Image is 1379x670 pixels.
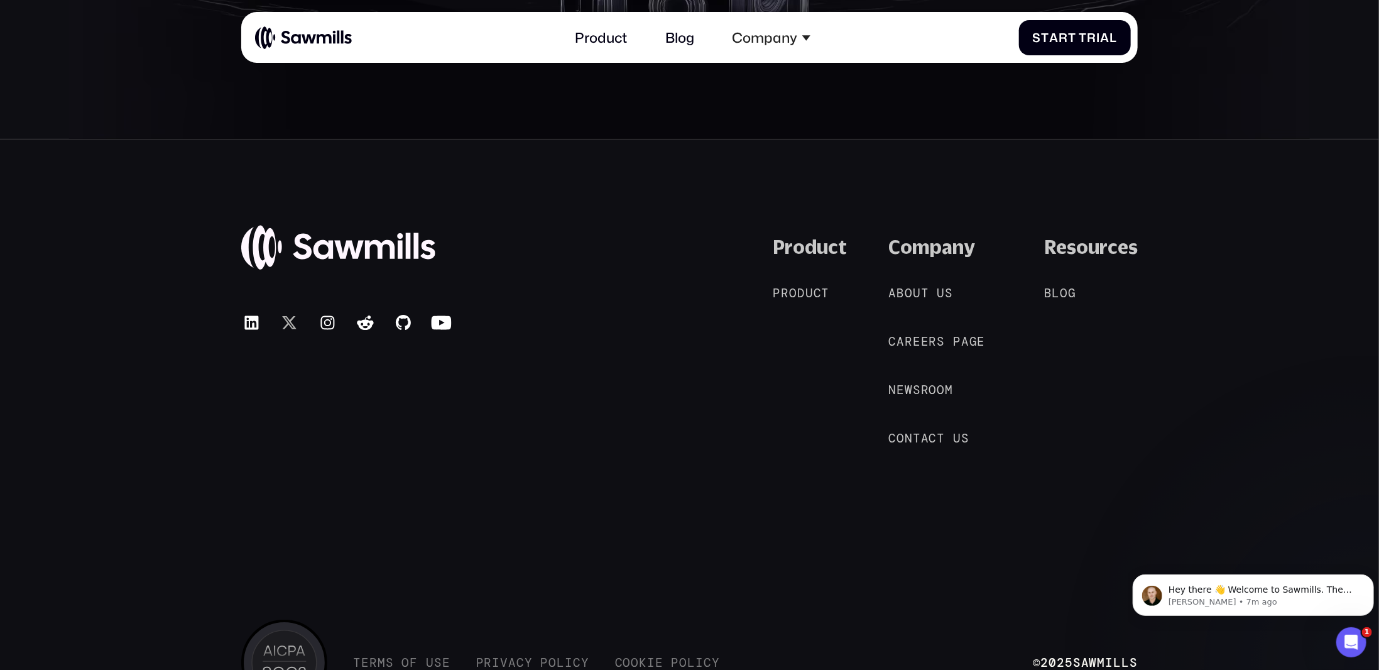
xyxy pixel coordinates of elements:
a: Blog [1044,285,1094,302]
span: e [655,656,663,670]
span: c [929,431,937,446]
span: u [937,286,946,300]
span: t [921,286,929,300]
span: t [1068,30,1076,45]
span: a [921,431,929,446]
span: u [953,431,961,446]
a: TermsofUse [353,656,450,670]
span: N [888,383,897,397]
span: a [961,334,969,349]
span: o [905,286,913,300]
span: k [639,656,647,670]
span: v [500,656,508,670]
span: B [1044,286,1052,300]
span: o [402,656,410,670]
span: f [410,656,418,670]
span: y [581,656,589,670]
span: o [929,383,937,397]
span: C [888,431,897,446]
span: i [565,656,573,670]
span: e [913,334,921,349]
div: Company [888,236,975,258]
span: l [557,656,565,670]
span: c [704,656,712,670]
span: s [945,286,953,300]
a: Blog [655,19,704,56]
span: e [361,656,369,670]
span: t [937,431,946,446]
span: r [929,334,937,349]
span: t [822,286,830,300]
a: Product [773,285,847,302]
span: i [1096,30,1100,45]
span: u [805,286,814,300]
span: b [897,286,905,300]
div: Company [722,19,821,56]
span: o [548,656,557,670]
span: a [1100,30,1109,45]
a: Aboutus [888,285,970,302]
span: u [913,286,921,300]
span: o [679,656,687,670]
span: s [937,334,946,349]
div: Company [732,30,797,46]
span: C [615,656,623,670]
span: t [1042,30,1050,45]
span: l [1052,286,1060,300]
span: p [953,334,961,349]
span: s [913,383,921,397]
span: o [623,656,631,670]
a: CookiePolicy [615,656,720,670]
span: o [897,431,905,446]
span: a [1049,30,1059,45]
span: g [1068,286,1076,300]
span: e [978,334,986,349]
span: a [508,656,516,670]
div: Resources [1044,236,1138,258]
span: e [442,656,450,670]
span: r [781,286,789,300]
span: T [353,656,361,670]
span: r [921,383,929,397]
span: s [434,656,442,670]
span: y [712,656,720,670]
span: m [378,656,386,670]
span: c [814,286,822,300]
span: i [695,656,704,670]
span: i [647,656,655,670]
span: c [516,656,525,670]
span: l [687,656,695,670]
span: c [573,656,581,670]
span: 1 [1362,627,1372,637]
span: y [525,656,533,670]
span: r [1087,30,1097,45]
span: i [492,656,500,670]
iframe: Intercom live chat [1336,627,1366,657]
span: o [937,383,946,397]
span: P [773,286,782,300]
div: © Sawmills [1033,656,1138,670]
span: o [789,286,797,300]
a: Contactus [888,430,986,448]
span: r [369,656,378,670]
a: Product [565,19,638,56]
span: m [945,383,953,397]
span: s [386,656,394,670]
span: A [888,286,897,300]
a: Careerspage [888,333,1003,351]
span: P [541,656,549,670]
span: l [1109,30,1117,45]
span: o [631,656,639,670]
span: n [905,431,913,446]
span: r [484,656,493,670]
span: o [1060,286,1069,300]
a: PrivacyPolicy [476,656,589,670]
span: C [888,334,897,349]
span: a [897,334,905,349]
iframe: Intercom notifications message [1128,548,1379,636]
span: e [897,383,905,397]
